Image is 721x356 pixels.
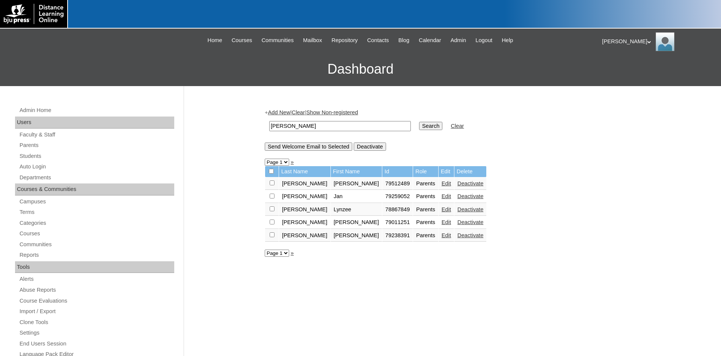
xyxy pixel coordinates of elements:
[279,203,330,216] td: [PERSON_NAME]
[457,180,483,186] a: Deactivate
[4,4,63,24] img: logo-white.png
[447,36,470,45] a: Admin
[398,36,409,45] span: Blog
[442,232,451,238] a: Edit
[382,190,413,203] td: 79259052
[442,219,451,225] a: Edit
[382,203,413,216] td: 78867849
[232,36,252,45] span: Courses
[331,190,382,203] td: Jan
[419,122,442,130] input: Search
[367,36,389,45] span: Contacts
[15,117,174,129] div: Users
[498,36,517,45] a: Help
[332,36,358,45] span: Repository
[457,219,483,225] a: Deactivate
[279,177,330,190] td: [PERSON_NAME]
[364,36,393,45] a: Contacts
[19,208,174,217] a: Terms
[291,159,294,165] a: »
[413,216,438,229] td: Parents
[413,177,438,190] td: Parents
[472,36,496,45] a: Logout
[299,36,326,45] a: Mailbox
[457,193,483,199] a: Deactivate
[413,166,438,177] td: Role
[258,36,297,45] a: Communities
[19,229,174,238] a: Courses
[261,36,294,45] span: Communities
[19,197,174,206] a: Campuses
[19,285,174,295] a: Abuse Reports
[19,339,174,348] a: End Users Session
[454,166,486,177] td: Delete
[382,177,413,190] td: 79512489
[19,318,174,327] a: Clone Tools
[19,274,174,284] a: Alerts
[419,36,441,45] span: Calendar
[19,106,174,115] a: Admin Home
[265,109,637,150] div: + | |
[19,162,174,171] a: Auto Login
[331,216,382,229] td: [PERSON_NAME]
[19,218,174,228] a: Categories
[442,206,451,212] a: Edit
[382,216,413,229] td: 79011251
[19,307,174,316] a: Import / Export
[354,142,386,151] input: Deactivate
[19,296,174,306] a: Course Evaluations
[439,166,454,177] td: Edit
[442,180,451,186] a: Edit
[475,36,492,45] span: Logout
[204,36,226,45] a: Home
[331,166,382,177] td: First Name
[457,232,483,238] a: Deactivate
[4,52,717,86] h3: Dashboard
[279,229,330,242] td: [PERSON_NAME]
[457,206,483,212] a: Deactivate
[19,151,174,161] a: Students
[451,36,466,45] span: Admin
[228,36,256,45] a: Courses
[303,36,322,45] span: Mailbox
[602,32,713,51] div: [PERSON_NAME]
[15,183,174,195] div: Courses & Communities
[19,240,174,249] a: Communities
[279,166,330,177] td: Last Name
[395,36,413,45] a: Blog
[502,36,513,45] span: Help
[19,328,174,338] a: Settings
[331,229,382,242] td: [PERSON_NAME]
[306,109,358,115] a: Show Non-registered
[382,229,413,242] td: 79238391
[265,142,352,151] input: Send Welcome Email to Selected
[382,166,413,177] td: Id
[208,36,222,45] span: Home
[19,130,174,139] a: Faculty & Staff
[292,109,305,115] a: Clear
[19,173,174,182] a: Departments
[19,141,174,150] a: Parents
[413,229,438,242] td: Parents
[279,190,330,203] td: [PERSON_NAME]
[328,36,362,45] a: Repository
[331,177,382,190] td: [PERSON_NAME]
[291,250,294,256] a: »
[415,36,445,45] a: Calendar
[331,203,382,216] td: Lynzee
[268,109,290,115] a: Add New
[19,250,174,260] a: Reports
[442,193,451,199] a: Edit
[451,123,464,129] a: Clear
[279,216,330,229] td: [PERSON_NAME]
[413,203,438,216] td: Parents
[15,261,174,273] div: Tools
[413,190,438,203] td: Parents
[269,121,411,131] input: Search
[656,32,674,51] img: Karen Lawton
